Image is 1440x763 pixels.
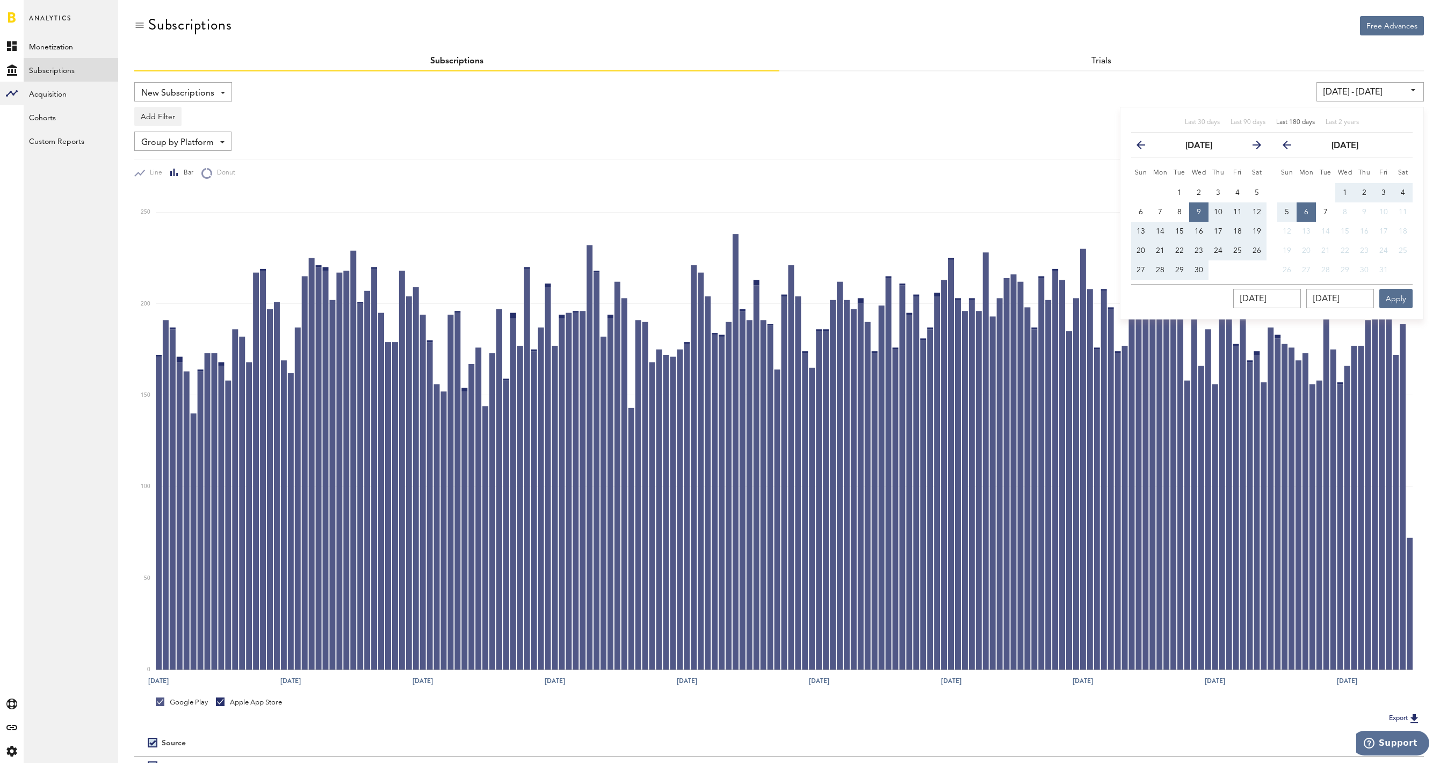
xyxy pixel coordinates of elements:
[1393,183,1413,202] button: 4
[1297,260,1316,280] button: 27
[1321,266,1330,274] span: 28
[1170,260,1189,280] button: 29
[1362,189,1366,197] span: 2
[1316,260,1335,280] button: 28
[1358,170,1371,176] small: Thursday
[1091,57,1111,66] a: Trials
[1209,183,1228,202] button: 3
[1233,170,1242,176] small: Friday
[1137,266,1145,274] span: 27
[1233,228,1242,235] span: 18
[1302,228,1311,235] span: 13
[1175,228,1184,235] span: 15
[1321,247,1330,255] span: 21
[29,12,71,34] span: Analytics
[1233,289,1301,308] input: __/__/____
[1341,247,1349,255] span: 22
[1277,260,1297,280] button: 26
[144,576,150,581] text: 50
[280,676,301,686] text: [DATE]
[1283,228,1291,235] span: 12
[24,82,118,105] a: Acquisition
[1393,222,1413,241] button: 18
[1399,228,1407,235] span: 18
[1253,228,1261,235] span: 19
[1156,247,1164,255] span: 21
[1231,119,1265,126] span: Last 90 days
[1131,241,1150,260] button: 20
[141,84,214,103] span: New Subscriptions
[1139,208,1143,216] span: 6
[1399,208,1407,216] span: 11
[1379,228,1388,235] span: 17
[1302,266,1311,274] span: 27
[1156,228,1164,235] span: 14
[1379,266,1388,274] span: 31
[1170,202,1189,222] button: 8
[1189,202,1209,222] button: 9
[1228,241,1247,260] button: 25
[1131,260,1150,280] button: 27
[1156,266,1164,274] span: 28
[1195,228,1203,235] span: 16
[1276,119,1315,126] span: Last 180 days
[1379,247,1388,255] span: 24
[1283,266,1291,274] span: 26
[1379,208,1388,216] span: 10
[1189,183,1209,202] button: 2
[1341,228,1349,235] span: 15
[1150,202,1170,222] button: 7
[1214,247,1222,255] span: 24
[141,134,214,152] span: Group by Platform
[1131,222,1150,241] button: 13
[1360,16,1424,35] button: Free Advances
[1332,142,1358,150] strong: [DATE]
[24,105,118,129] a: Cohorts
[793,739,1411,748] div: Period total
[1299,170,1314,176] small: Monday
[1401,189,1405,197] span: 4
[1386,711,1424,725] button: Export
[141,484,150,490] text: 100
[1281,170,1293,176] small: Sunday
[1214,208,1222,216] span: 10
[1335,183,1355,202] button: 1
[1205,676,1225,686] text: [DATE]
[1197,208,1201,216] span: 9
[1374,241,1393,260] button: 24
[1408,712,1421,725] img: Export
[1356,731,1429,758] iframe: Opens a widget where you can find more information
[1341,266,1349,274] span: 29
[1297,202,1316,222] button: 6
[1233,247,1242,255] span: 25
[1343,208,1347,216] span: 8
[24,129,118,152] a: Custom Reports
[1195,247,1203,255] span: 23
[1326,119,1359,126] span: Last 2 years
[1252,170,1262,176] small: Saturday
[1247,241,1267,260] button: 26
[1355,202,1374,222] button: 9
[1216,189,1220,197] span: 3
[1316,241,1335,260] button: 21
[1374,260,1393,280] button: 31
[1137,228,1145,235] span: 13
[1209,241,1228,260] button: 24
[1255,189,1259,197] span: 5
[941,676,961,686] text: [DATE]
[1214,228,1222,235] span: 17
[1170,241,1189,260] button: 22
[1374,183,1393,202] button: 3
[179,169,193,178] span: Bar
[1170,183,1189,202] button: 1
[1335,222,1355,241] button: 15
[1150,260,1170,280] button: 28
[1393,241,1413,260] button: 25
[1189,222,1209,241] button: 16
[1235,189,1240,197] span: 4
[1355,222,1374,241] button: 16
[1228,202,1247,222] button: 11
[1177,189,1182,197] span: 1
[1212,170,1225,176] small: Thursday
[145,169,162,178] span: Line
